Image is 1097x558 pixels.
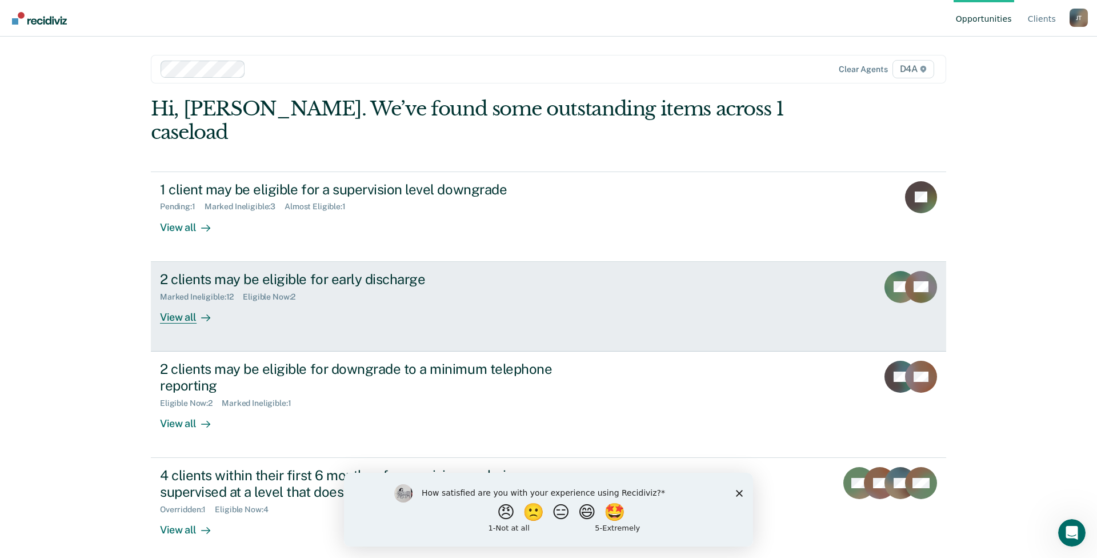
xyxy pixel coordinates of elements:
button: Profile dropdown button [1070,9,1088,27]
div: View all [160,212,224,234]
div: 1 client may be eligible for a supervision level downgrade [160,181,561,198]
div: 4 clients within their first 6 months of supervision are being supervised at a level that does no... [160,467,561,500]
img: Recidiviz [12,12,67,25]
a: 2 clients may be eligible for downgrade to a minimum telephone reportingEligible Now:2Marked Inel... [151,352,946,458]
iframe: Intercom live chat [1058,519,1086,547]
div: Hi, [PERSON_NAME]. We’ve found some outstanding items across 1 caseload [151,97,787,144]
div: 2 clients may be eligible for early discharge [160,271,561,288]
div: Almost Eligible : 1 [285,202,355,212]
div: Overridden : 1 [160,505,215,515]
iframe: Survey by Kim from Recidiviz [344,473,753,547]
div: 2 clients may be eligible for downgrade to a minimum telephone reporting [160,361,561,394]
div: Marked Ineligible : 3 [205,202,285,212]
div: Marked Ineligible : 1 [222,398,300,408]
div: Clear agents [839,65,887,74]
div: Pending : 1 [160,202,205,212]
div: Marked Ineligible : 12 [160,292,243,302]
div: View all [160,514,224,536]
span: D4A [892,60,934,78]
a: 1 client may be eligible for a supervision level downgradePending:1Marked Ineligible:3Almost Elig... [151,172,946,262]
div: Eligible Now : 2 [160,398,222,408]
div: J T [1070,9,1088,27]
div: View all [160,301,224,324]
div: Eligible Now : 2 [243,292,305,302]
a: 2 clients may be eligible for early dischargeMarked Ineligible:12Eligible Now:2View all [151,262,946,352]
div: View all [160,408,224,430]
div: Eligible Now : 4 [215,505,277,515]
